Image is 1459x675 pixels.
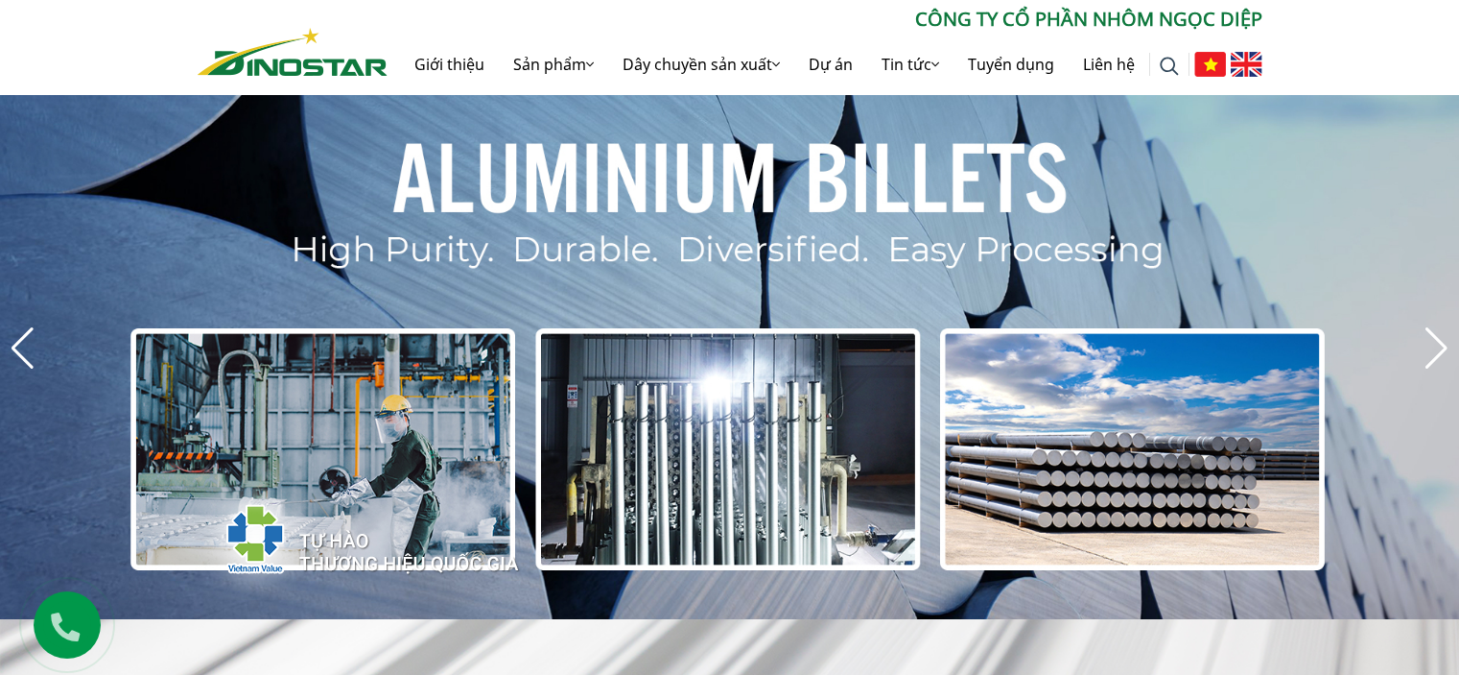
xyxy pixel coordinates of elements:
[1231,52,1262,77] img: English
[400,34,499,95] a: Giới thiệu
[953,34,1069,95] a: Tuyển dụng
[10,327,35,370] div: Previous slide
[867,34,953,95] a: Tin tức
[1424,327,1449,370] div: Next slide
[198,28,388,76] img: Nhôm Dinostar
[169,470,522,600] img: thqg
[1194,52,1226,77] img: Tiếng Việt
[198,24,388,75] a: Nhôm Dinostar
[608,34,794,95] a: Dây chuyền sản xuất
[499,34,608,95] a: Sản phẩm
[1069,34,1149,95] a: Liên hệ
[1160,57,1179,76] img: search
[794,34,867,95] a: Dự án
[388,5,1262,34] p: CÔNG TY CỔ PHẦN NHÔM NGỌC DIỆP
